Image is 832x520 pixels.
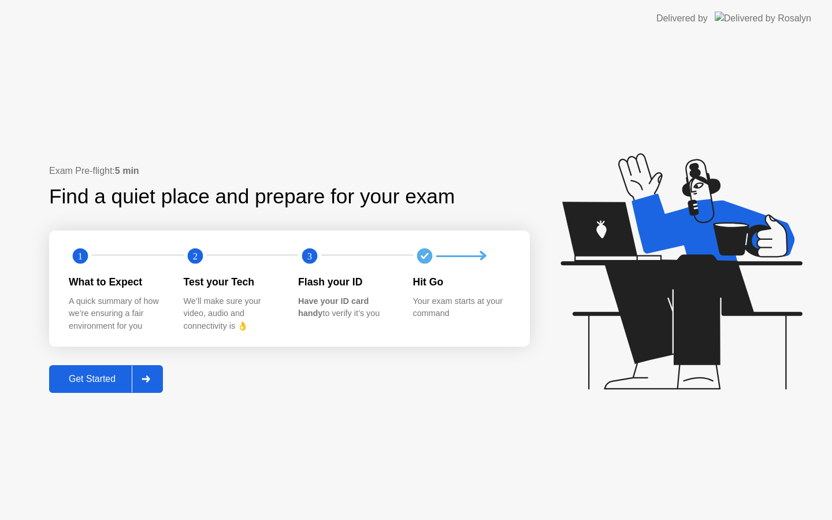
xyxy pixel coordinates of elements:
[656,12,708,25] div: Delivered by
[298,296,369,318] b: Have your ID card handy
[413,295,510,320] div: Your exam starts at your command
[49,164,530,178] div: Exam Pre-flight:
[49,365,163,393] button: Get Started
[298,295,395,320] div: to verify it’s you
[307,251,312,262] text: 3
[69,274,165,289] div: What to Expect
[715,12,811,25] img: Delivered by Rosalyn
[115,166,139,176] b: 5 min
[413,274,510,289] div: Hit Go
[69,295,165,333] div: A quick summary of how we’re ensuring a fair environment for you
[184,295,280,333] div: We’ll make sure your video, audio and connectivity is 👌
[49,181,456,212] div: Find a quiet place and prepare for your exam
[298,274,395,289] div: Flash your ID
[184,274,280,289] div: Test your Tech
[192,251,197,262] text: 2
[53,374,132,384] div: Get Started
[78,251,83,262] text: 1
